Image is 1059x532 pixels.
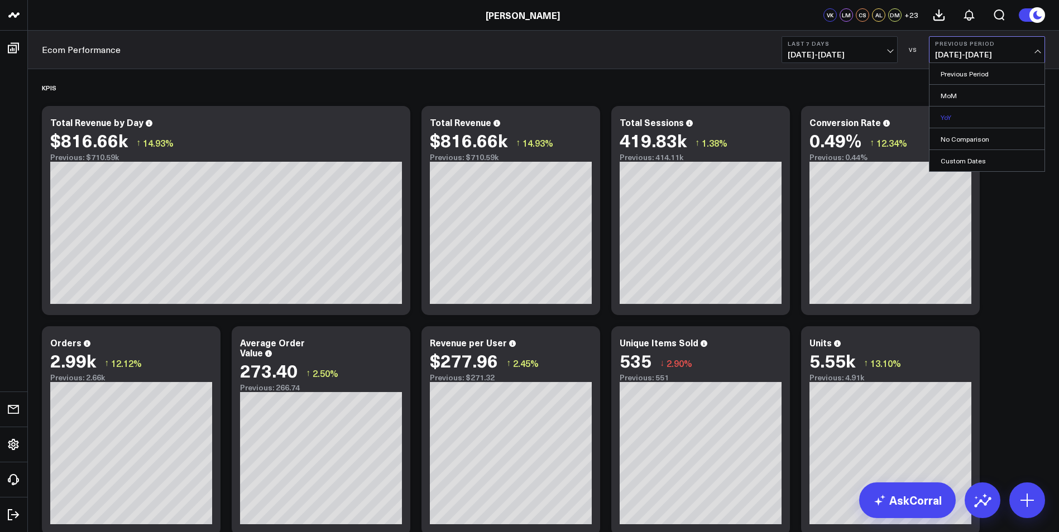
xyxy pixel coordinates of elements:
[660,356,664,370] span: ↓
[430,153,592,162] div: Previous: $710.59k
[104,356,109,370] span: ↑
[240,383,402,392] div: Previous: 266.74
[788,40,892,47] b: Last 7 Days
[903,46,923,53] div: VS
[809,336,832,349] div: Units
[870,136,874,150] span: ↑
[788,50,892,59] span: [DATE] - [DATE]
[50,153,402,162] div: Previous: $710.59k
[50,373,212,382] div: Previous: 2.66k
[823,8,837,22] div: VK
[516,136,520,150] span: ↑
[620,373,782,382] div: Previous: 551
[872,8,885,22] div: AL
[935,50,1039,59] span: [DATE] - [DATE]
[306,366,310,380] span: ↑
[809,350,855,370] div: 5.55k
[486,9,560,21] a: [PERSON_NAME]
[240,360,298,380] div: 273.40
[143,137,174,149] span: 14.93%
[888,8,902,22] div: DM
[840,8,853,22] div: LM
[620,336,698,349] div: Unique Items Sold
[859,482,956,518] a: AskCorral
[430,373,592,382] div: Previous: $271.32
[929,150,1044,171] a: Custom Dates
[50,350,96,370] div: 2.99k
[513,357,539,369] span: 2.45%
[929,63,1044,84] a: Previous Period
[42,75,56,100] div: KPIS
[430,116,491,128] div: Total Revenue
[430,336,507,349] div: Revenue per User
[904,11,918,19] span: + 23
[620,350,651,370] div: 535
[935,40,1039,47] b: Previous Period
[430,350,498,370] div: $277.96
[50,336,82,349] div: Orders
[856,8,869,22] div: CS
[904,8,918,22] button: +23
[42,43,121,56] a: Ecom Performance
[50,130,128,150] div: $816.66k
[929,36,1045,63] button: Previous Period[DATE]-[DATE]
[695,136,699,150] span: ↑
[876,137,907,149] span: 12.34%
[136,136,141,150] span: ↑
[430,130,507,150] div: $816.66k
[667,357,692,369] span: 2.90%
[240,336,305,359] div: Average Order Value
[870,357,901,369] span: 13.10%
[111,357,142,369] span: 12.12%
[809,116,881,128] div: Conversion Rate
[929,128,1044,149] a: No Comparison
[620,153,782,162] div: Previous: 414.11k
[523,137,553,149] span: 14.93%
[809,130,861,150] div: 0.49%
[809,373,971,382] div: Previous: 4.91k
[620,130,687,150] div: 419.83k
[782,36,898,63] button: Last 7 Days[DATE]-[DATE]
[620,116,684,128] div: Total Sessions
[864,356,868,370] span: ↑
[929,85,1044,106] a: MoM
[809,153,971,162] div: Previous: 0.44%
[506,356,511,370] span: ↑
[50,116,143,128] div: Total Revenue by Day
[929,107,1044,128] a: YoY
[313,367,338,379] span: 2.50%
[702,137,727,149] span: 1.38%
